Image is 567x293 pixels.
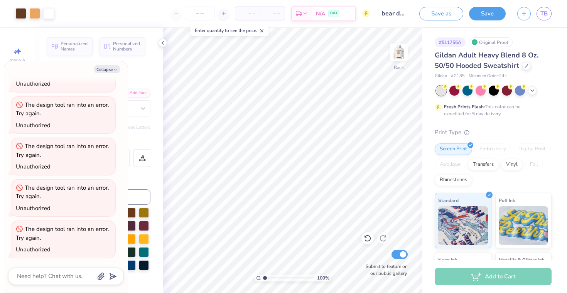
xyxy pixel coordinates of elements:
[468,159,499,170] div: Transfers
[16,163,51,170] div: Unauthorized
[435,143,472,155] div: Screen Print
[16,204,51,212] div: Unauthorized
[499,256,544,264] span: Metallic & Glitter Ink
[120,89,150,98] div: Add Font
[8,57,27,63] span: Image AI
[435,159,466,170] div: Applique
[240,10,255,18] span: – –
[444,104,485,110] strong: Fresh Prints Flash:
[191,25,269,36] div: Enter quantity to see the price.
[469,73,507,79] span: Minimum Order: 24 +
[438,206,488,245] img: Standard
[361,263,408,277] label: Submit to feature on our public gallery.
[525,159,543,170] div: Foil
[501,159,523,170] div: Vinyl
[537,7,552,20] a: TB
[16,246,51,253] div: Unauthorized
[16,121,51,129] div: Unauthorized
[451,73,465,79] span: # G185
[16,142,109,159] div: The design tool ran into an error. Try again.
[435,73,447,79] span: Gildan
[16,225,109,242] div: The design tool ran into an error. Try again.
[419,7,463,20] button: Save as
[499,206,548,245] img: Puff Ink
[435,128,552,137] div: Print Type
[61,41,88,52] span: Personalized Names
[16,80,51,88] div: Unauthorized
[317,274,329,281] span: 100 %
[469,7,506,20] button: Save
[16,184,109,200] div: The design tool ran into an error. Try again.
[376,6,413,21] input: Untitled Design
[438,196,459,204] span: Standard
[435,51,538,70] span: Gildan Adult Heavy Blend 8 Oz. 50/50 Hooded Sweatshirt
[185,7,215,20] input: – –
[394,64,404,71] div: Back
[316,10,325,18] span: N/A
[94,65,120,73] button: Collapse
[435,174,472,186] div: Rhinestones
[265,10,280,18] span: – –
[469,37,513,47] div: Original Proof
[435,37,466,47] div: # 511755A
[444,103,539,117] div: This color can be expedited for 5 day delivery.
[513,143,551,155] div: Digital Print
[391,45,407,60] img: Back
[16,101,109,118] div: The design tool ran into an error. Try again.
[540,9,548,18] span: TB
[499,196,515,204] span: Puff Ink
[474,143,511,155] div: Embroidery
[330,11,338,16] span: FREE
[113,41,140,52] span: Personalized Numbers
[438,256,457,264] span: Neon Ink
